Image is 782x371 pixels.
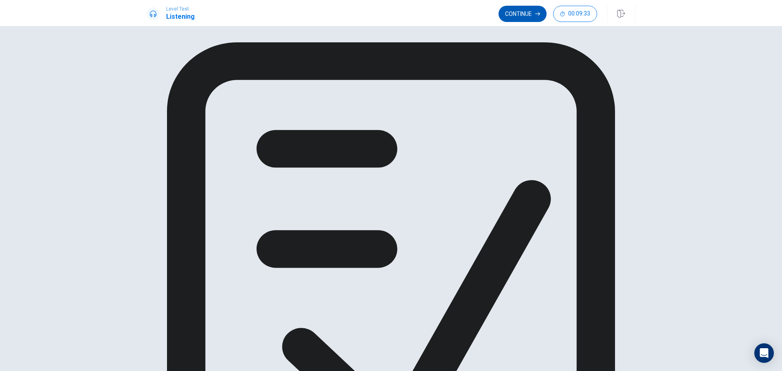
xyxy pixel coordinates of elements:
[499,6,547,22] button: Continue
[166,6,195,12] span: Level Test
[553,6,597,22] button: 00:09:33
[754,343,774,363] div: Open Intercom Messenger
[166,12,195,22] h1: Listening
[568,11,590,17] span: 00:09:33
